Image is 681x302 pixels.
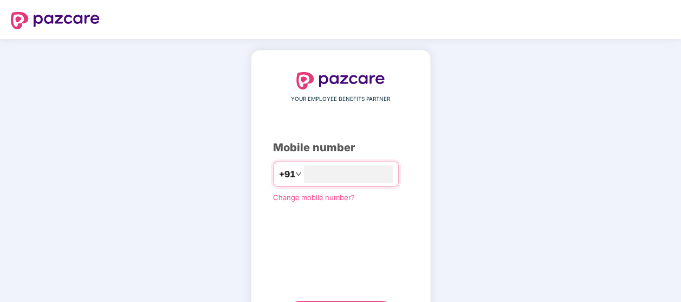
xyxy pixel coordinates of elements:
[279,168,295,181] span: +91
[295,171,302,177] span: down
[291,95,390,104] span: YOUR EMPLOYEE BENEFITS PARTNER
[273,139,408,156] div: Mobile number
[273,193,355,202] a: Change mobile number?
[296,72,385,89] img: logo
[11,12,100,29] img: logo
